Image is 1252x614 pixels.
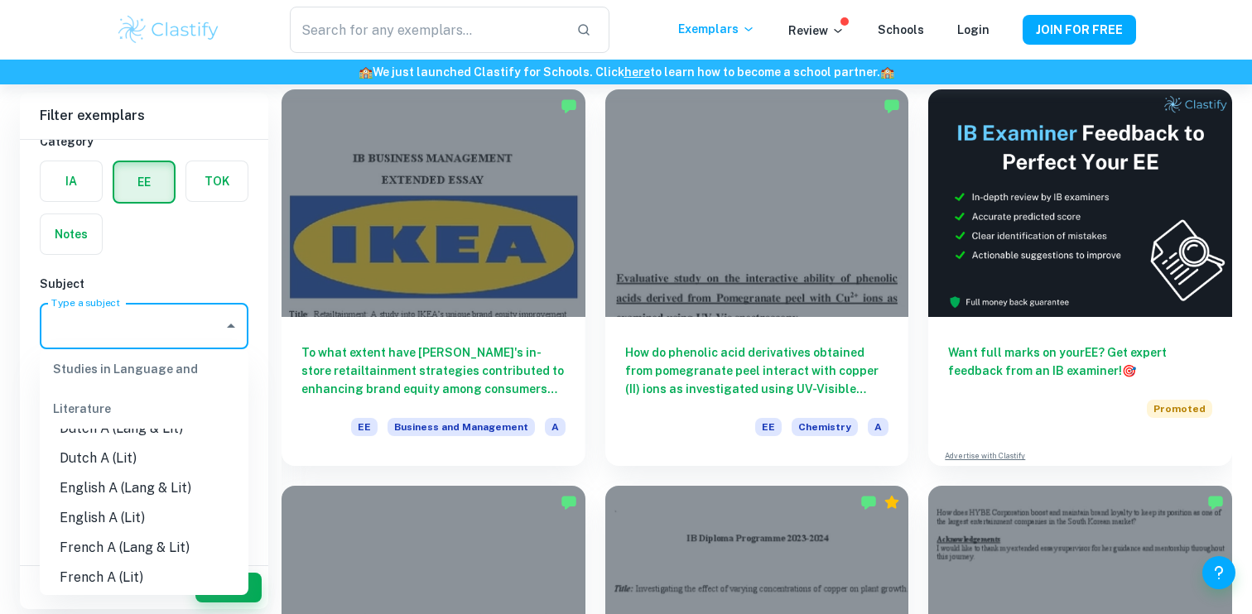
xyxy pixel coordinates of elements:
img: Marked [561,494,577,511]
button: Notes [41,214,102,254]
span: EE [755,418,782,436]
span: A [868,418,888,436]
div: Premium [884,494,900,511]
li: French A (Lit) [40,563,248,592]
span: EE [351,418,378,436]
span: Promoted [1147,400,1212,418]
input: Search for any exemplars... [290,7,563,53]
a: How do phenolic acid derivatives obtained from pomegranate peel interact with copper (II) ions as... [605,89,909,466]
span: 🏫 [359,65,373,79]
a: To what extent have [PERSON_NAME]'s in-store retailtainment strategies contributed to enhancing b... [282,89,585,466]
button: TOK [186,161,248,201]
img: Marked [561,98,577,114]
button: EE [114,162,174,202]
h6: To what extent have [PERSON_NAME]'s in-store retailtainment strategies contributed to enhancing b... [301,343,566,398]
img: Thumbnail [928,89,1232,317]
img: Marked [1207,494,1224,511]
li: French A (Lang & Lit) [40,533,248,563]
span: 🎯 [1122,364,1136,377]
button: IA [41,161,102,201]
li: English A (Lit) [40,503,248,533]
span: Chemistry [792,418,858,436]
a: Schools [878,23,924,36]
span: 🏫 [880,65,894,79]
a: Login [957,23,990,36]
div: Studies in Language and Literature [40,349,248,429]
button: Close [219,314,243,338]
button: Help and Feedback [1202,556,1235,589]
img: Marked [860,494,877,511]
label: Type a subject [51,295,120,309]
h6: We just launched Clastify for Schools. Click to learn how to become a school partner. [3,63,1249,81]
li: Dutch A (Lit) [40,444,248,473]
li: Dutch A (Lang & Lit) [40,414,248,444]
button: JOIN FOR FREE [1023,15,1136,45]
p: Review [788,22,845,40]
li: English A (Lang & Lit) [40,473,248,503]
h6: Subject [40,275,248,293]
h6: How do phenolic acid derivatives obtained from pomegranate peel interact with copper (II) ions as... [625,343,889,398]
img: Marked [884,98,900,114]
h6: Category [40,132,248,151]
span: A [545,418,566,436]
a: Want full marks on yourEE? Get expert feedback from an IB examiner!PromotedAdvertise with Clastify [928,89,1232,466]
span: Business and Management [388,418,535,436]
a: Advertise with Clastify [945,450,1025,462]
h6: Filter exemplars [20,93,268,139]
h6: Want full marks on your EE ? Get expert feedback from an IB examiner! [948,343,1212,380]
a: here [624,65,650,79]
p: Exemplars [678,20,755,38]
img: Clastify logo [116,13,221,46]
